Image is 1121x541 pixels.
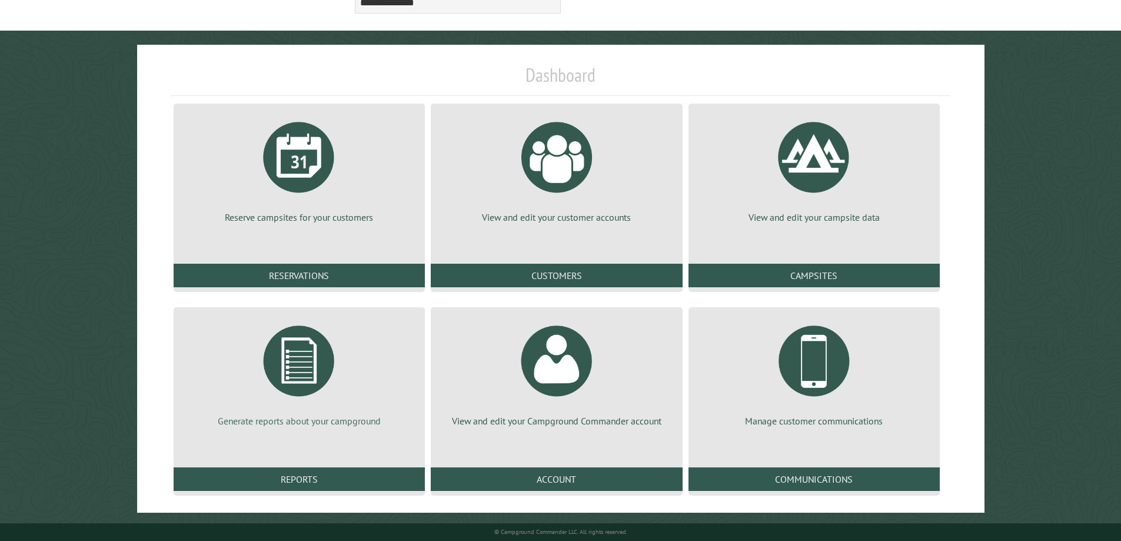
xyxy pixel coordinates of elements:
[688,467,940,491] a: Communications
[431,264,682,287] a: Customers
[703,113,926,224] a: View and edit your campsite data
[188,211,411,224] p: Reserve campsites for your customers
[431,467,682,491] a: Account
[445,113,668,224] a: View and edit your customer accounts
[174,467,425,491] a: Reports
[703,317,926,427] a: Manage customer communications
[188,414,411,427] p: Generate reports about your campground
[703,414,926,427] p: Manage customer communications
[688,264,940,287] a: Campsites
[174,264,425,287] a: Reservations
[171,64,951,96] h1: Dashboard
[703,211,926,224] p: View and edit your campsite data
[494,528,627,536] small: © Campground Commander LLC. All rights reserved.
[188,113,411,224] a: Reserve campsites for your customers
[188,317,411,427] a: Generate reports about your campground
[445,211,668,224] p: View and edit your customer accounts
[445,414,668,427] p: View and edit your Campground Commander account
[445,317,668,427] a: View and edit your Campground Commander account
